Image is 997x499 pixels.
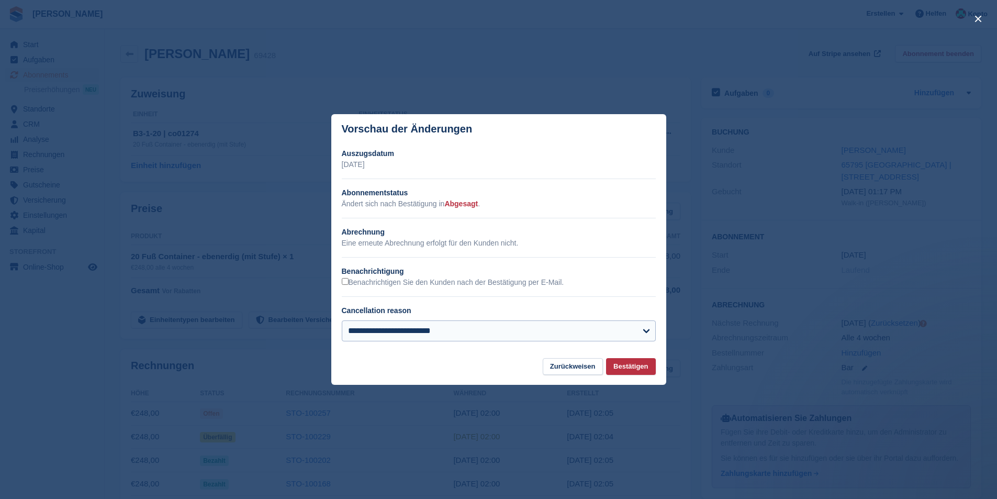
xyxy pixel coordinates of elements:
[543,358,603,375] button: Zurückweisen
[342,123,473,135] p: Vorschau der Änderungen
[342,148,656,159] h2: Auszugsdatum
[606,358,655,375] button: Bestätigen
[342,227,656,238] h2: Abrechnung
[342,159,656,170] p: [DATE]
[342,278,564,287] label: Benachrichtigen Sie den Kunden nach der Bestätigung per E-Mail.
[342,238,656,249] p: Eine erneute Abrechnung erfolgt für den Kunden nicht.
[342,198,656,209] p: Ändert sich nach Bestätigung in .
[444,199,478,208] span: Abgesagt
[342,187,656,198] h2: Abonnementstatus
[970,10,987,27] button: close
[342,278,349,285] input: Benachrichtigen Sie den Kunden nach der Bestätigung per E-Mail.
[342,306,411,315] label: Cancellation reason
[342,266,656,277] h2: Benachrichtigung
